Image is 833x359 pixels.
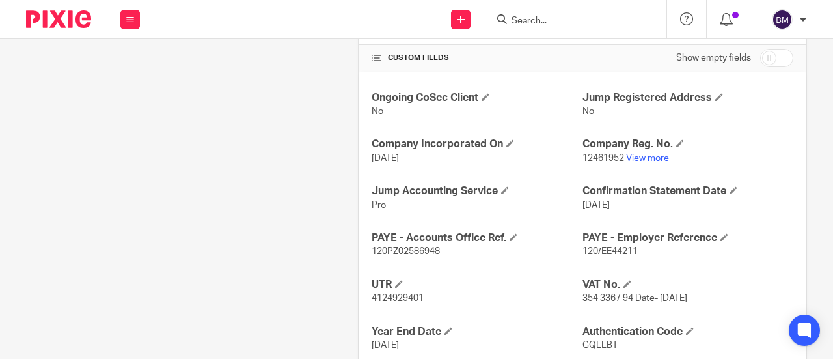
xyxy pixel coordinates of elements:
[372,294,424,303] span: 4124929401
[372,107,383,116] span: No
[372,278,582,292] h4: UTR
[372,325,582,339] h4: Year End Date
[372,201,386,210] span: Pro
[372,154,399,163] span: [DATE]
[582,325,793,339] h4: Authentication Code
[372,231,582,245] h4: PAYE - Accounts Office Ref.
[510,16,627,27] input: Search
[582,107,594,116] span: No
[582,278,793,292] h4: VAT No.
[626,154,669,163] a: View more
[582,91,793,105] h4: Jump Registered Address
[582,247,638,256] span: 120/EE44211
[582,201,610,210] span: [DATE]
[582,294,687,303] span: 354 3367 94 Date- [DATE]
[372,137,582,151] h4: Company Incorporated On
[26,10,91,28] img: Pixie
[582,137,793,151] h4: Company Reg. No.
[372,247,440,256] span: 120PZ02586948
[372,184,582,198] h4: Jump Accounting Service
[372,341,399,350] span: [DATE]
[582,184,793,198] h4: Confirmation Statement Date
[582,154,624,163] span: 12461952
[676,51,751,65] label: Show empty fields
[372,91,582,105] h4: Ongoing CoSec Client
[582,231,793,245] h4: PAYE - Employer Reference
[372,53,582,63] h4: CUSTOM FIELDS
[772,9,793,30] img: svg%3E
[582,341,618,350] span: GQLLBT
